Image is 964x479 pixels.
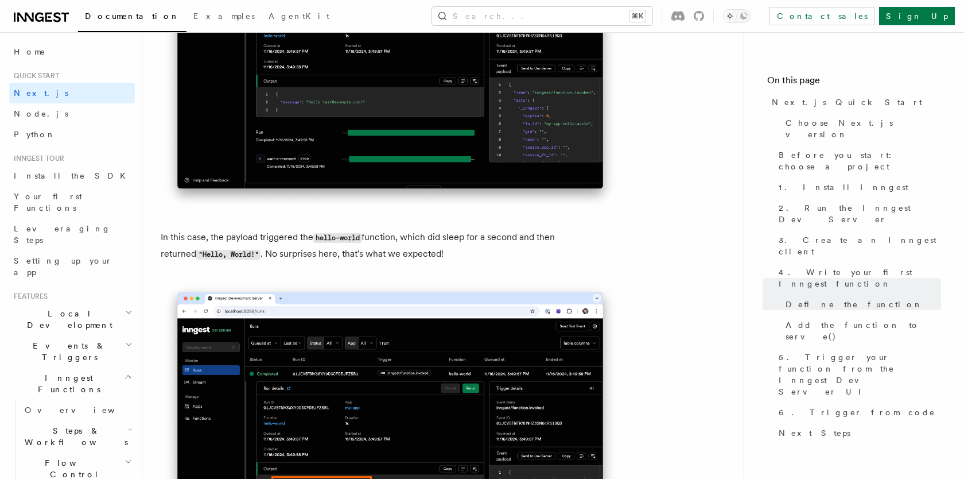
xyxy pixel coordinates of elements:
[262,3,336,31] a: AgentKit
[774,423,941,443] a: Next Steps
[9,186,135,218] a: Your first Functions
[9,165,135,186] a: Install the SDK
[774,230,941,262] a: 3. Create an Inngest client
[779,266,941,289] span: 4. Write your first Inngest function
[786,319,941,342] span: Add the function to serve()
[9,340,125,363] span: Events & Triggers
[14,88,68,98] span: Next.js
[786,117,941,140] span: Choose Next.js version
[25,405,143,415] span: Overview
[774,402,941,423] a: 6. Trigger from code
[786,299,923,310] span: Define the function
[769,7,874,25] a: Contact sales
[186,3,262,31] a: Examples
[78,3,186,32] a: Documentation
[193,11,255,21] span: Examples
[14,224,111,245] span: Leveraging Steps
[9,372,124,395] span: Inngest Functions
[14,192,82,213] span: Your first Functions
[9,154,64,163] span: Inngest tour
[774,347,941,402] a: 5. Trigger your function from the Inngest Dev Server UI
[9,308,125,331] span: Local Development
[269,11,329,21] span: AgentKit
[781,113,941,145] a: Choose Next.js version
[779,427,850,439] span: Next Steps
[774,145,941,177] a: Before you start: choose a project
[772,96,922,108] span: Next.js Quick Start
[14,109,68,118] span: Node.js
[629,10,646,22] kbd: ⌘K
[20,400,135,420] a: Overview
[779,149,941,172] span: Before you start: choose a project
[161,229,620,262] p: In this case, the payload triggered the function, which did sleep for a second and then returned ...
[20,420,135,453] button: Steps & Workflows
[781,294,941,315] a: Define the function
[20,425,128,448] span: Steps & Workflows
[779,407,935,418] span: 6. Trigger from code
[9,124,135,145] a: Python
[9,368,135,400] button: Inngest Functions
[9,71,59,80] span: Quick start
[767,92,941,113] a: Next.js Quick Start
[196,250,261,260] code: "Hello, World!"
[313,233,361,243] code: hello-world
[9,103,135,124] a: Node.js
[781,315,941,347] a: Add the function to serve()
[779,181,908,193] span: 1. Install Inngest
[9,303,135,335] button: Local Development
[774,262,941,294] a: 4. Write your first Inngest function
[14,256,112,277] span: Setting up your app
[432,7,652,25] button: Search...⌘K
[9,83,135,103] a: Next.js
[9,335,135,368] button: Events & Triggers
[14,130,56,139] span: Python
[779,234,941,257] span: 3. Create an Inngest client
[85,11,180,21] span: Documentation
[9,218,135,250] a: Leveraging Steps
[9,292,48,301] span: Features
[879,7,955,25] a: Sign Up
[9,41,135,62] a: Home
[14,171,133,180] span: Install the SDK
[779,202,941,225] span: 2. Run the Inngest Dev Server
[774,177,941,198] a: 1. Install Inngest
[9,250,135,283] a: Setting up your app
[723,9,751,23] button: Toggle dark mode
[14,46,46,57] span: Home
[774,198,941,230] a: 2. Run the Inngest Dev Server
[779,351,941,397] span: 5. Trigger your function from the Inngest Dev Server UI
[767,74,941,92] h4: On this page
